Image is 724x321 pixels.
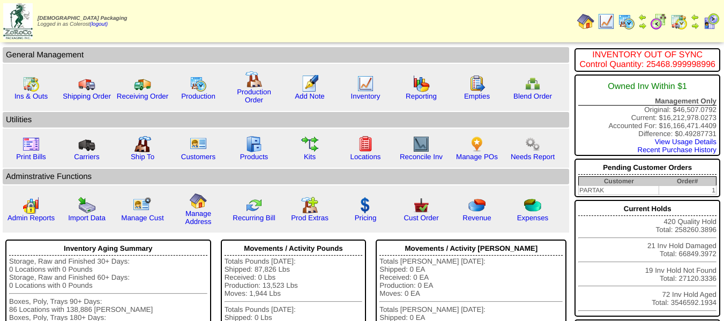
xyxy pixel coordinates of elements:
img: truck.gif [78,75,95,92]
a: Customers [181,153,215,161]
img: network.png [524,75,541,92]
img: arrowright.gif [638,21,647,30]
a: Inventory [351,92,380,100]
td: Utilities [3,112,569,128]
img: po.png [468,136,486,153]
img: zoroco-logo-small.webp [3,3,33,39]
a: Shipping Order [63,92,111,100]
img: graph.gif [413,75,430,92]
a: Production [181,92,215,100]
div: Current Holds [578,202,716,216]
a: (logout) [89,21,108,27]
th: Customer [579,177,659,186]
img: workflow.png [524,136,541,153]
img: pie_chart2.png [524,197,541,214]
img: arrowright.gif [691,21,699,30]
a: Kits [304,153,316,161]
img: truck2.gif [134,75,151,92]
img: managecust.png [133,197,153,214]
a: Manage Cust [121,214,163,222]
a: Needs Report [511,153,555,161]
td: General Management [3,47,569,63]
a: Production Order [237,88,271,104]
img: graph2.png [23,197,40,214]
img: home.gif [190,192,207,210]
a: Carriers [74,153,99,161]
th: Order# [659,177,716,186]
a: Receiving Order [117,92,168,100]
img: calendarblend.gif [650,13,667,30]
td: Adminstrative Functions [3,169,569,184]
a: Cust Order [404,214,438,222]
a: Blend Order [513,92,552,100]
img: cabinet.gif [245,136,263,153]
td: 1 [659,186,716,195]
img: workflow.gif [301,136,318,153]
span: [DEMOGRAPHIC_DATA] Packaging [38,16,127,21]
img: pie_chart.png [468,197,486,214]
a: Reporting [406,92,437,100]
img: calendarprod.gif [190,75,207,92]
img: arrowleft.gif [691,13,699,21]
img: import.gif [78,197,95,214]
div: 420 Quality Hold Total: 258260.3896 21 Inv Hold Damaged Total: 66849.3972 19 Inv Hold Not Found T... [574,200,720,317]
a: Empties [464,92,490,100]
img: prodextras.gif [301,197,318,214]
img: line_graph2.gif [413,136,430,153]
a: Add Note [295,92,325,100]
a: Ins & Outs [14,92,48,100]
img: truck3.gif [78,136,95,153]
img: dollar.gif [357,197,374,214]
img: arrowleft.gif [638,13,647,21]
div: Inventory Aging Summary [9,242,207,256]
img: calendarcustomer.gif [703,13,720,30]
a: Products [240,153,268,161]
a: View Usage Details [655,138,716,146]
a: Recurring Bill [233,214,275,222]
img: reconcile.gif [245,197,263,214]
a: Pricing [355,214,377,222]
td: PARTAK [579,186,659,195]
img: factory2.gif [134,136,151,153]
img: orders.gif [301,75,318,92]
a: Print Bills [16,153,46,161]
img: locations.gif [357,136,374,153]
div: Management Only [578,97,716,106]
img: line_graph.gif [357,75,374,92]
a: Prod Extras [291,214,329,222]
a: Reconcile Inv [400,153,443,161]
a: Manage POs [456,153,498,161]
img: workorder.gif [468,75,486,92]
img: customers.gif [190,136,207,153]
div: Movements / Activity [PERSON_NAME] [379,242,563,256]
a: Revenue [462,214,491,222]
a: Ship To [131,153,154,161]
img: calendarprod.gif [618,13,635,30]
a: Manage Address [185,210,212,226]
img: cust_order.png [413,197,430,214]
div: Owned Inv Within $1 [578,77,716,97]
div: Movements / Activity Pounds [225,242,363,256]
a: Locations [350,153,380,161]
img: factory.gif [245,71,263,88]
span: Logged in as Colerost [38,16,127,27]
a: Admin Reports [8,214,55,222]
img: invoice2.gif [23,136,40,153]
a: Expenses [517,214,549,222]
div: Pending Customer Orders [578,161,716,175]
img: calendarinout.gif [670,13,688,30]
a: Recent Purchase History [638,146,716,154]
div: Original: $46,507.0792 Current: $16,212,978.0273 Accounted For: $16,166,471.4409 Difference: $0.4... [574,74,720,156]
a: Import Data [68,214,106,222]
div: INVENTORY OUT OF SYNC Control Quantity: 25468.999998996 [578,50,716,70]
img: line_graph.gif [598,13,615,30]
img: calendarinout.gif [23,75,40,92]
img: home.gif [577,13,594,30]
